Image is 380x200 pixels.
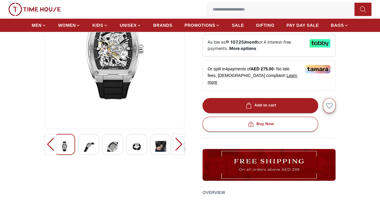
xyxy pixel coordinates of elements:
[59,139,70,154] img: POLICE SKELETOR Men's Automatic Silver Dial Watch - PEWJR0005902
[32,20,46,31] a: MEN
[331,20,348,31] a: BAGS
[120,20,141,31] a: UNISEX
[232,22,244,28] span: SALE
[202,98,318,113] button: Add to cart
[202,188,225,197] h2: Overview
[8,3,61,16] img: ...
[202,149,336,181] img: ...
[256,20,275,31] a: GIFTING
[202,117,318,132] button: Buy Now
[287,22,319,28] span: PAY DAY SALE
[92,20,108,31] a: KIDS
[331,22,344,28] span: BAGS
[131,139,142,154] img: POLICE SKELETOR Men's Automatic Silver Dial Watch - PEWJR0005902
[92,22,103,28] span: KIDS
[58,20,81,31] a: WOMEN
[245,102,276,109] div: Add to cart
[184,20,220,31] a: PROMOTIONS
[208,73,297,85] span: Learn more
[107,139,118,154] img: POLICE SKELETOR Men's Automatic Silver Dial Watch - PEWJR0005902
[58,22,76,28] span: WOMEN
[153,20,172,31] a: BRANDS
[247,121,274,128] div: Buy Now
[153,22,172,28] span: BRANDS
[202,60,336,91] div: Or split in 4 payments of - No late fees, [DEMOGRAPHIC_DATA] compliant!
[305,65,330,73] img: Tamara
[32,22,41,28] span: MEN
[287,20,319,31] a: PAY DAY SALE
[251,66,273,71] span: AED 275.00
[256,22,275,28] span: GIFTING
[184,22,215,28] span: PROMOTIONS
[155,139,166,154] img: POLICE SKELETOR Men's Automatic Silver Dial Watch - PEWJR0005902
[83,139,94,154] img: POLICE SKELETOR Men's Automatic Silver Dial Watch - PEWJR0005902
[232,20,244,31] a: SALE
[120,22,137,28] span: UNISEX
